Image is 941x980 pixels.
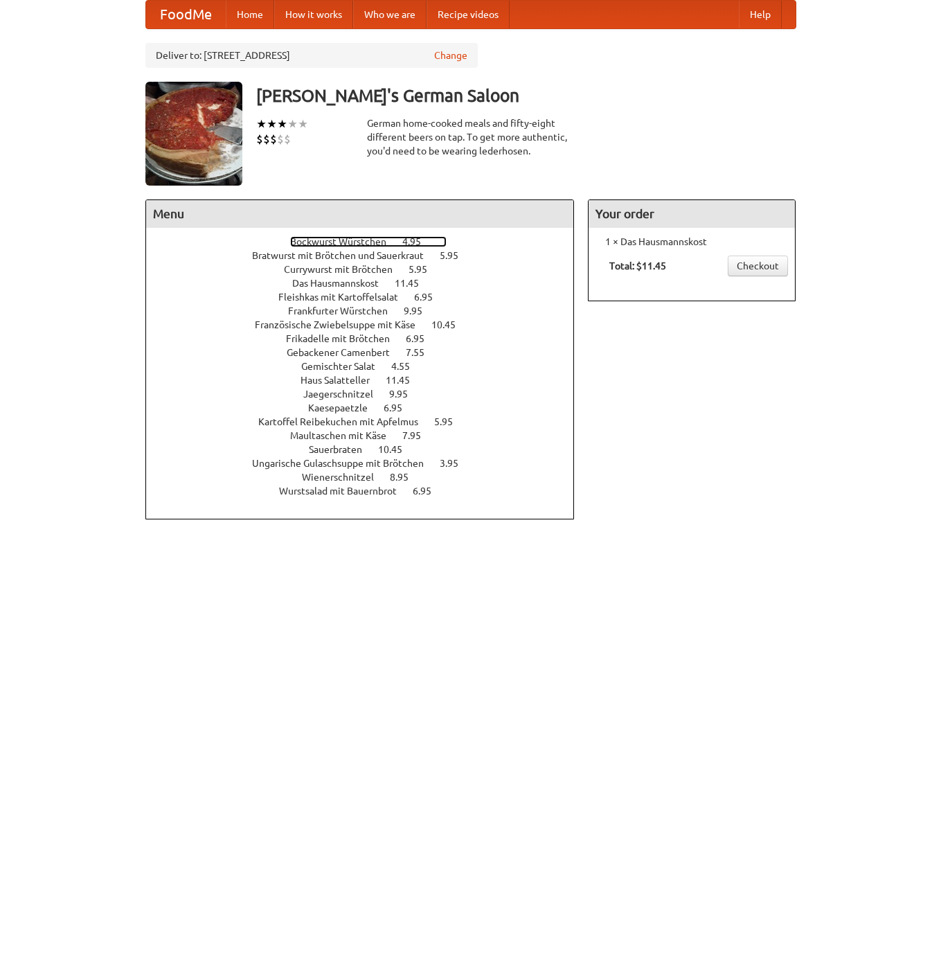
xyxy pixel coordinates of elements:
[298,116,308,132] li: ★
[252,458,438,469] span: Ungarische Gulaschsuppe mit Brötchen
[279,485,457,497] a: Wurstsalad mit Bauernbrot 6.95
[301,375,384,386] span: Haus Salatteller
[258,416,432,427] span: Kartoffel Reibekuchen mit Apfelmus
[440,250,472,261] span: 5.95
[278,292,458,303] a: Fleishkas mit Kartoffelsalat 6.95
[258,416,478,427] a: Kartoffel Reibekuchen mit Apfelmus 5.95
[728,256,788,276] a: Checkout
[378,444,416,455] span: 10.45
[301,361,436,372] a: Gemischter Salat 4.55
[284,132,291,147] li: $
[146,200,574,228] h4: Menu
[739,1,782,28] a: Help
[309,444,376,455] span: Sauerbraten
[434,48,467,62] a: Change
[589,200,795,228] h4: Your order
[292,278,445,289] a: Das Hausmannskost 11.45
[256,132,263,147] li: $
[252,250,438,261] span: Bratwurst mit Brötchen und Sauerkraut
[302,472,434,483] a: Wienerschnitzel 8.95
[389,389,422,400] span: 9.95
[308,402,428,413] a: Kaesepaetzle 6.95
[292,278,393,289] span: Das Hausmannskost
[256,82,796,109] h3: [PERSON_NAME]'s German Saloon
[267,116,277,132] li: ★
[595,235,788,249] li: 1 × Das Hausmannskost
[286,333,450,344] a: Frikadelle mit Brötchen 6.95
[255,319,481,330] a: Französische Zwiebelsuppe mit Käse 10.45
[353,1,427,28] a: Who we are
[414,292,447,303] span: 6.95
[288,305,402,317] span: Frankfurter Würstchen
[145,82,242,186] img: angular.jpg
[303,389,387,400] span: Jaegerschnitzel
[309,444,428,455] a: Sauerbraten 10.45
[431,319,469,330] span: 10.45
[284,264,453,275] a: Currywurst mit Brötchen 5.95
[406,347,438,358] span: 7.55
[226,1,274,28] a: Home
[609,260,666,271] b: Total: $11.45
[402,236,435,247] span: 4.95
[263,132,270,147] li: $
[256,116,267,132] li: ★
[402,430,435,441] span: 7.95
[290,236,400,247] span: Bockwurst Würstchen
[277,132,284,147] li: $
[284,264,406,275] span: Currywurst mit Brötchen
[367,116,575,158] div: German home-cooked meals and fifty-eight different beers on tap. To get more authentic, you'd nee...
[278,292,412,303] span: Fleishkas mit Kartoffelsalat
[434,416,467,427] span: 5.95
[390,472,422,483] span: 8.95
[303,389,433,400] a: Jaegerschnitzel 9.95
[409,264,441,275] span: 5.95
[301,361,389,372] span: Gemischter Salat
[391,361,424,372] span: 4.55
[302,472,388,483] span: Wienerschnitzel
[286,333,404,344] span: Frikadelle mit Brötchen
[274,1,353,28] a: How it works
[308,402,382,413] span: Kaesepaetzle
[279,485,411,497] span: Wurstsalad mit Bauernbrot
[252,250,484,261] a: Bratwurst mit Brötchen und Sauerkraut 5.95
[270,132,277,147] li: $
[288,305,448,317] a: Frankfurter Würstchen 9.95
[145,43,478,68] div: Deliver to: [STREET_ADDRESS]
[301,375,436,386] a: Haus Salatteller 11.45
[255,319,429,330] span: Französische Zwiebelsuppe mit Käse
[287,347,450,358] a: Gebackener Camenbert 7.55
[406,333,438,344] span: 6.95
[290,430,400,441] span: Maultaschen mit Käse
[287,347,404,358] span: Gebackener Camenbert
[384,402,416,413] span: 6.95
[440,458,472,469] span: 3.95
[395,278,433,289] span: 11.45
[427,1,510,28] a: Recipe videos
[413,485,445,497] span: 6.95
[386,375,424,386] span: 11.45
[290,236,447,247] a: Bockwurst Würstchen 4.95
[252,458,484,469] a: Ungarische Gulaschsuppe mit Brötchen 3.95
[404,305,436,317] span: 9.95
[290,430,447,441] a: Maultaschen mit Käse 7.95
[146,1,226,28] a: FoodMe
[287,116,298,132] li: ★
[277,116,287,132] li: ★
